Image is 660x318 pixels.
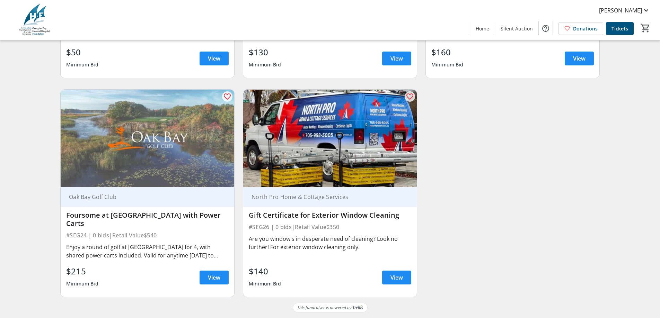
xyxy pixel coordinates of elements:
a: View [382,271,411,284]
button: Help [539,21,553,35]
span: View [208,273,220,282]
mat-icon: favorite_outline [223,92,231,101]
span: View [390,273,403,282]
a: Home [470,22,495,35]
button: Cart [639,22,652,34]
div: $140 [249,265,281,278]
span: Tickets [611,25,628,32]
div: #SEG26 | 0 bids | Retail Value $350 [249,222,411,232]
button: [PERSON_NAME] [593,5,656,16]
div: Minimum Bid [66,278,98,290]
div: Enjoy a round of golf at [GEOGRAPHIC_DATA] for 4, with shared power carts included. Valid for any... [66,243,229,260]
span: View [573,54,586,63]
a: View [565,52,594,65]
a: View [200,52,229,65]
div: $215 [66,265,98,278]
a: View [382,52,411,65]
div: Are you window's in desperate need of cleaning? Look no further! For exterior window cleaning only. [249,235,411,251]
div: Minimum Bid [66,58,98,71]
img: Gift Certificate for Exterior Window Cleaning [243,90,417,187]
div: $50 [66,46,98,58]
span: View [390,54,403,63]
div: Oak Bay Golf Club [66,193,220,200]
div: Gift Certificate for Exterior Window Cleaning [249,211,411,219]
img: Trellis Logo [353,305,363,310]
a: View [200,271,229,284]
div: Minimum Bid [249,278,281,290]
span: Donations [573,25,598,32]
a: Silent Auction [495,22,538,35]
img: Georgian Bay General Hospital Foundation's Logo [4,3,66,37]
a: Donations [558,22,603,35]
div: Minimum Bid [431,58,464,71]
div: #SEG24 | 0 bids | Retail Value $540 [66,230,229,240]
img: Foursome at Oak Bay Golf Club with Power Carts [61,90,234,187]
mat-icon: favorite_outline [406,92,414,101]
div: Minimum Bid [249,58,281,71]
span: This fundraiser is powered by [297,305,352,311]
div: $160 [431,46,464,58]
span: [PERSON_NAME] [599,6,642,15]
div: North Pro Home & Cottage Services [249,193,403,200]
div: Foursome at [GEOGRAPHIC_DATA] with Power Carts [66,211,229,228]
div: $130 [249,46,281,58]
a: Tickets [606,22,634,35]
span: View [208,54,220,63]
span: Home [476,25,489,32]
span: Silent Auction [501,25,533,32]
